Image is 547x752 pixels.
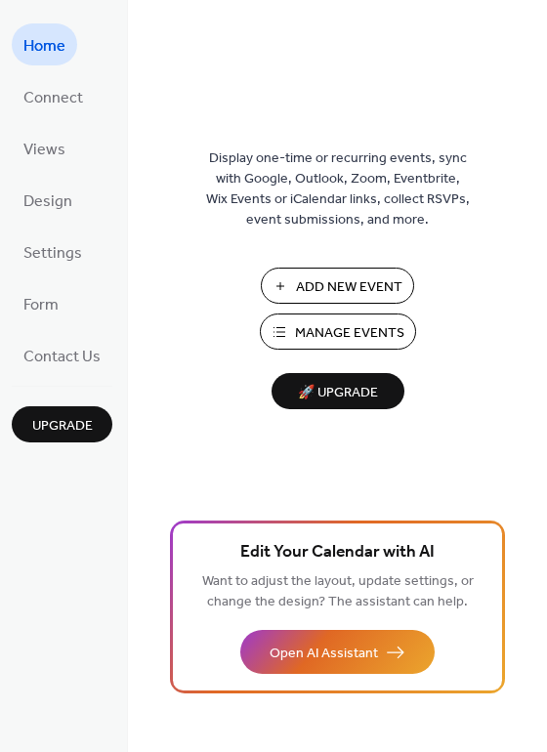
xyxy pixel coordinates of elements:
[240,539,435,566] span: Edit Your Calendar with AI
[12,334,112,376] a: Contact Us
[283,380,393,406] span: 🚀 Upgrade
[23,135,65,165] span: Views
[296,277,402,298] span: Add New Event
[12,230,94,272] a: Settings
[23,342,101,372] span: Contact Us
[23,238,82,269] span: Settings
[202,568,474,615] span: Want to adjust the layout, update settings, or change the design? The assistant can help.
[206,148,470,230] span: Display one-time or recurring events, sync with Google, Outlook, Zoom, Eventbrite, Wix Events or ...
[272,373,404,409] button: 🚀 Upgrade
[12,406,112,442] button: Upgrade
[261,268,414,304] button: Add New Event
[12,282,70,324] a: Form
[23,31,65,62] span: Home
[260,313,416,350] button: Manage Events
[12,75,95,117] a: Connect
[12,179,84,221] a: Design
[270,644,378,664] span: Open AI Assistant
[12,127,77,169] a: Views
[240,630,435,674] button: Open AI Assistant
[23,83,83,113] span: Connect
[23,290,59,320] span: Form
[12,23,77,65] a: Home
[295,323,404,344] span: Manage Events
[23,187,72,217] span: Design
[32,416,93,437] span: Upgrade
